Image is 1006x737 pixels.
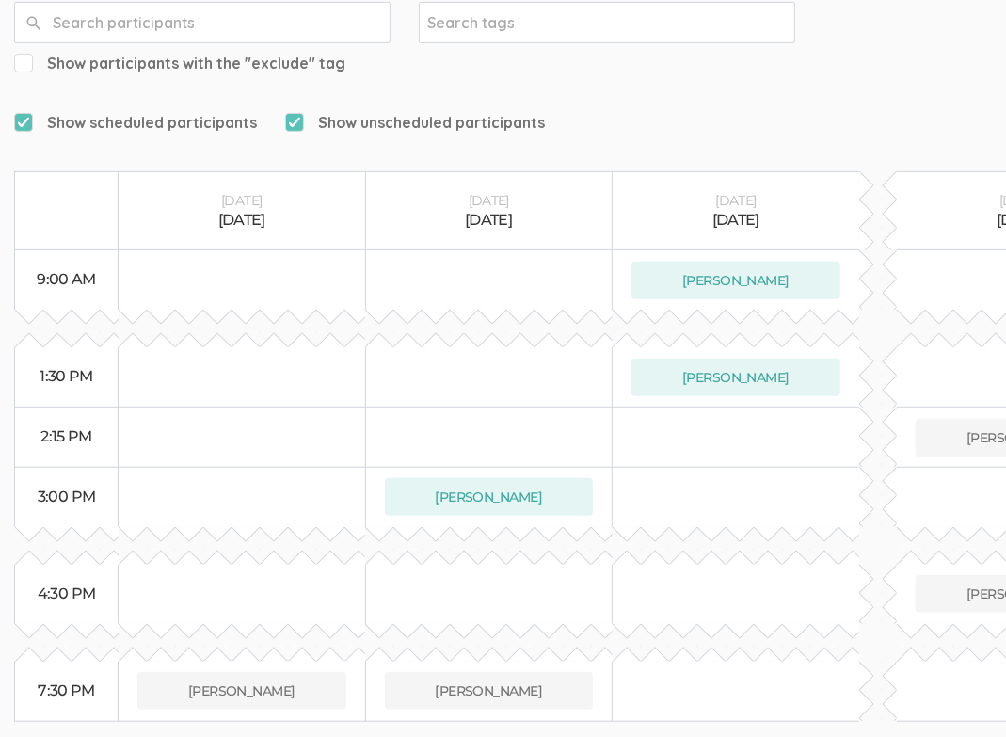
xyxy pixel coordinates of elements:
[385,672,594,710] button: [PERSON_NAME]
[34,426,99,448] div: 2:15 PM
[631,262,840,299] button: [PERSON_NAME]
[137,210,346,232] div: [DATE]
[14,2,391,43] input: Search participants
[34,584,99,605] div: 4:30 PM
[34,681,99,702] div: 7:30 PM
[631,210,840,232] div: [DATE]
[427,10,545,35] input: Search tags
[137,191,346,210] div: [DATE]
[34,269,99,291] div: 9:00 AM
[385,191,594,210] div: [DATE]
[14,53,345,74] span: Show participants with the "exclude" tag
[285,112,545,134] span: Show unscheduled participants
[34,366,99,388] div: 1:30 PM
[14,112,257,134] span: Show scheduled participants
[137,672,346,710] button: [PERSON_NAME]
[631,191,840,210] div: [DATE]
[34,487,99,508] div: 3:00 PM
[631,359,840,396] button: [PERSON_NAME]
[912,647,1006,737] iframe: Chat Widget
[385,210,594,232] div: [DATE]
[385,478,594,516] button: [PERSON_NAME]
